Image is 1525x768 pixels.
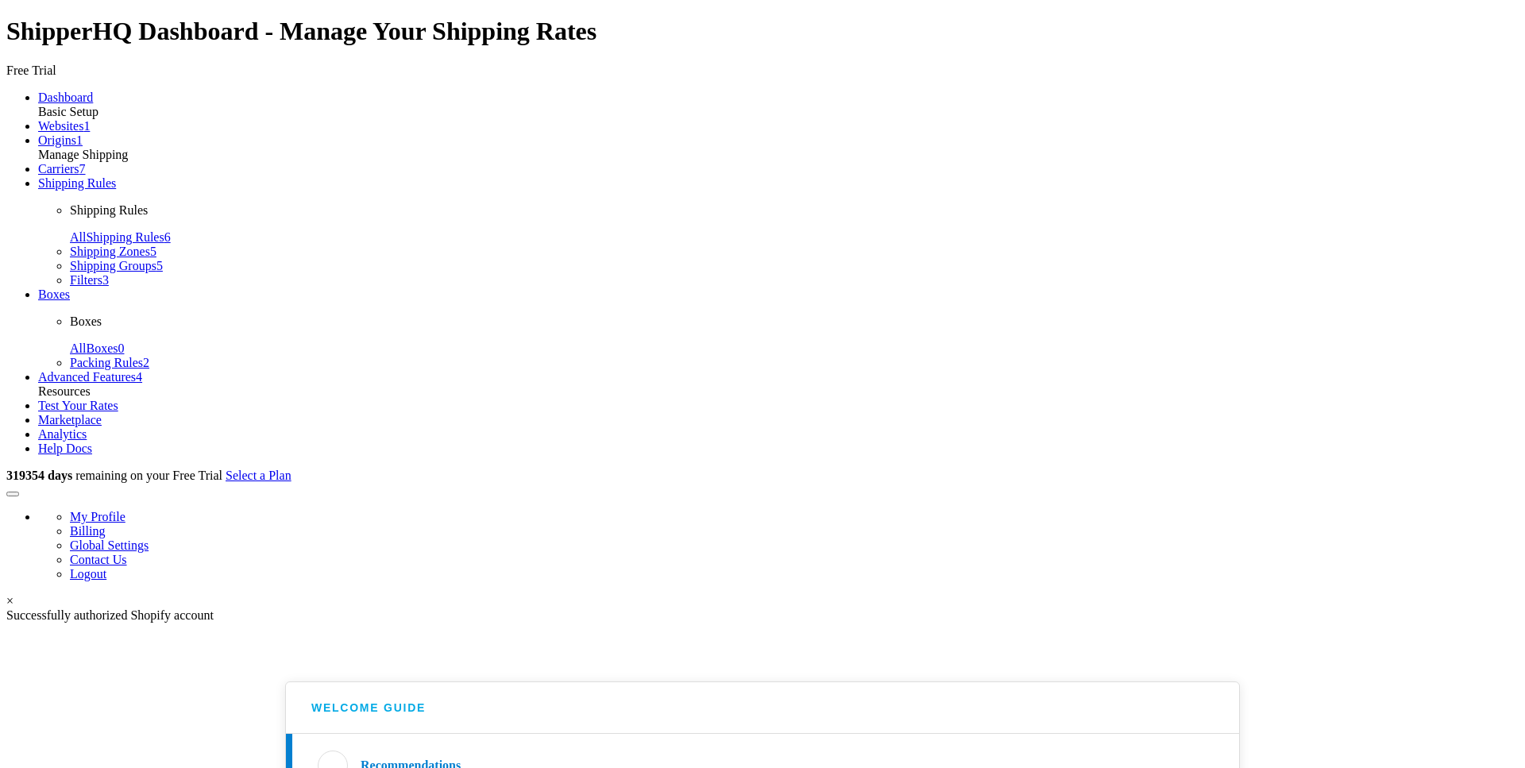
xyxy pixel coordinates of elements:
[38,176,1519,288] li: Shipping Rules
[38,413,102,426] a: Marketplace
[70,356,1519,370] li: Packing Rules
[70,273,1519,288] li: Filters
[136,370,142,384] span: 4
[70,567,1519,581] li: Logout
[150,245,156,258] span: 5
[70,524,105,538] a: Billing
[70,356,149,369] a: Packing Rules2
[70,524,1519,538] li: Billing
[38,413,1519,427] li: Marketplace
[38,91,1519,105] li: Dashboard
[102,273,109,287] span: 3
[38,288,1519,370] li: Boxes
[38,370,1519,384] li: Advanced Features
[70,342,124,355] a: AllBoxes0
[70,203,1519,218] p: Shipping Rules
[70,553,127,566] a: Contact Us
[70,259,1519,273] li: Shipping Groups
[70,315,1519,329] p: Boxes
[38,384,1519,399] div: Resources
[70,259,163,272] a: Shipping Groups5
[6,469,72,482] strong: 319354 days
[38,442,1519,456] li: Help Docs
[38,119,90,133] a: Websites1
[311,701,426,714] h2: Welcome Guide
[38,176,116,190] a: Shipping Rules
[226,469,291,482] a: Select a Plan
[38,105,1519,119] div: Basic Setup
[38,427,1519,442] li: Analytics
[70,538,149,552] a: Global Settings
[6,469,226,482] span: remaining on your Free Trial
[38,133,83,147] a: Origins1
[38,162,1519,176] li: Carriers
[38,119,1519,133] li: Websites
[79,162,86,176] span: 7
[76,133,83,147] span: 1
[70,538,1519,553] li: Global Settings
[70,230,171,244] a: AllShipping Rules6
[70,510,1519,524] li: My Profile
[38,133,1519,148] li: Origins
[38,119,83,133] span: Websites
[38,399,1519,413] li: Test Your Rates
[6,17,1519,46] h1: ShipperHQ Dashboard - Manage Your Shipping Rates
[38,148,1519,162] div: Manage Shipping
[70,245,156,258] a: Shipping Zones5
[70,510,125,523] a: My Profile
[70,259,156,272] span: Shipping Groups
[286,682,1239,734] button: Welcome Guide
[38,427,87,441] a: Analytics
[38,288,70,301] a: Boxes
[6,608,1519,623] div: Successfully authorized Shopify account
[38,91,93,104] a: Dashboard
[156,259,163,272] span: 5
[38,162,79,176] span: Carriers
[70,342,118,355] span: All Boxes
[38,370,136,384] span: Advanced Features
[70,273,109,287] a: Filters3
[83,119,90,133] span: 1
[70,553,1519,567] li: Contact Us
[164,230,171,244] span: 6
[70,245,1519,259] li: Shipping Zones
[70,356,143,369] span: Packing Rules
[38,162,86,176] a: Carriers7
[70,245,150,258] span: Shipping Zones
[70,230,164,244] span: All Shipping Rules
[118,342,124,355] span: 0
[70,273,102,287] span: Filters
[38,399,118,412] a: Test Your Rates
[38,370,142,384] a: Advanced Features4
[38,442,92,455] a: Help Docs
[70,567,106,581] a: Logout
[143,356,149,369] span: 2
[6,64,56,77] span: Free Trial
[6,594,14,608] a: ×
[38,133,76,147] span: Origins
[6,492,19,496] button: Open Resource Center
